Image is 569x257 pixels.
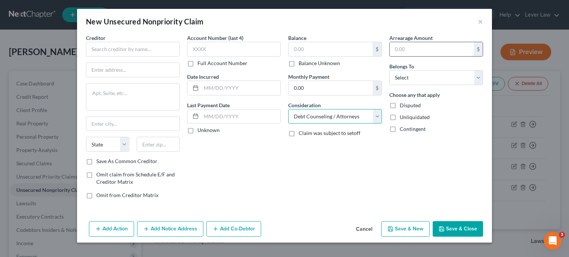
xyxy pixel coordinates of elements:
[389,91,440,99] label: Choose any that apply
[400,102,421,108] span: Disputed
[288,34,306,42] label: Balance
[197,126,220,134] label: Unknown
[197,60,247,67] label: Full Account Number
[381,221,430,237] button: Save & New
[96,158,157,165] label: Save As Common Creditor
[389,34,433,42] label: Arrearage Amount
[96,192,159,198] span: Omit from Creditor Matrix
[478,17,483,26] button: ×
[187,42,281,57] input: XXXX
[559,232,565,238] span: 3
[299,130,360,136] span: Claim was subject to setoff
[86,42,180,57] input: Search creditor by name...
[187,73,219,81] label: Date Incurred
[206,221,261,237] button: Add Co-Debtor
[201,109,280,124] input: MM/DD/YYYY
[187,101,230,109] label: Last Payment Date
[86,35,106,41] span: Creditor
[373,42,382,56] div: $
[299,60,340,67] label: Balance Unknown
[137,221,203,237] button: Add Notice Address
[289,42,373,56] input: 0.00
[288,101,321,109] label: Consideration
[187,34,243,42] label: Account Number (last 4)
[400,126,426,132] span: Contingent
[373,81,382,95] div: $
[201,81,280,95] input: MM/DD/YYYY
[86,16,203,27] div: New Unsecured Nonpriority Claim
[288,73,329,81] label: Monthly Payment
[96,171,175,185] span: Omit claim from Schedule E/F and Creditor Matrix
[433,221,483,237] button: Save & Close
[544,232,562,250] iframe: Intercom live chat
[289,81,373,95] input: 0.00
[89,221,134,237] button: Add Action
[86,117,179,131] input: Enter city...
[390,42,474,56] input: 0.00
[86,63,179,77] input: Enter address...
[350,222,378,237] button: Cancel
[474,42,483,56] div: $
[400,114,430,120] span: Unliquidated
[389,63,414,70] span: Belongs To
[137,137,180,152] input: Enter zip...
